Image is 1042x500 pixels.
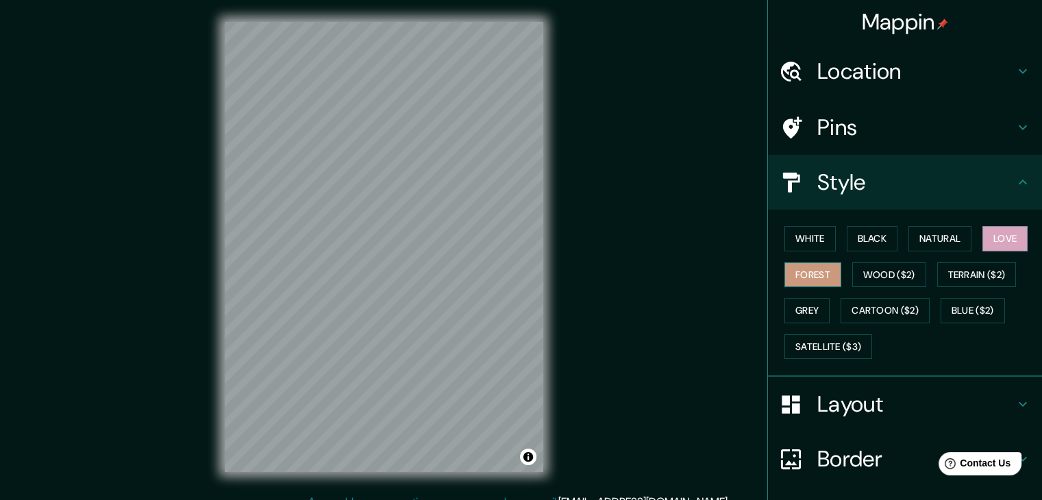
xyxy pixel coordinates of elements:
[768,155,1042,210] div: Style
[784,298,830,323] button: Grey
[817,58,1015,85] h4: Location
[784,334,872,360] button: Satellite ($3)
[768,100,1042,155] div: Pins
[862,8,949,36] h4: Mappin
[784,262,841,288] button: Forest
[937,262,1017,288] button: Terrain ($2)
[768,44,1042,99] div: Location
[817,168,1015,196] h4: Style
[768,377,1042,432] div: Layout
[225,22,543,472] canvas: Map
[817,114,1015,141] h4: Pins
[841,298,930,323] button: Cartoon ($2)
[784,226,836,251] button: White
[920,447,1027,485] iframe: Help widget launcher
[982,226,1028,251] button: Love
[768,432,1042,486] div: Border
[908,226,971,251] button: Natural
[847,226,898,251] button: Black
[937,18,948,29] img: pin-icon.png
[817,445,1015,473] h4: Border
[941,298,1005,323] button: Blue ($2)
[520,449,536,465] button: Toggle attribution
[817,390,1015,418] h4: Layout
[852,262,926,288] button: Wood ($2)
